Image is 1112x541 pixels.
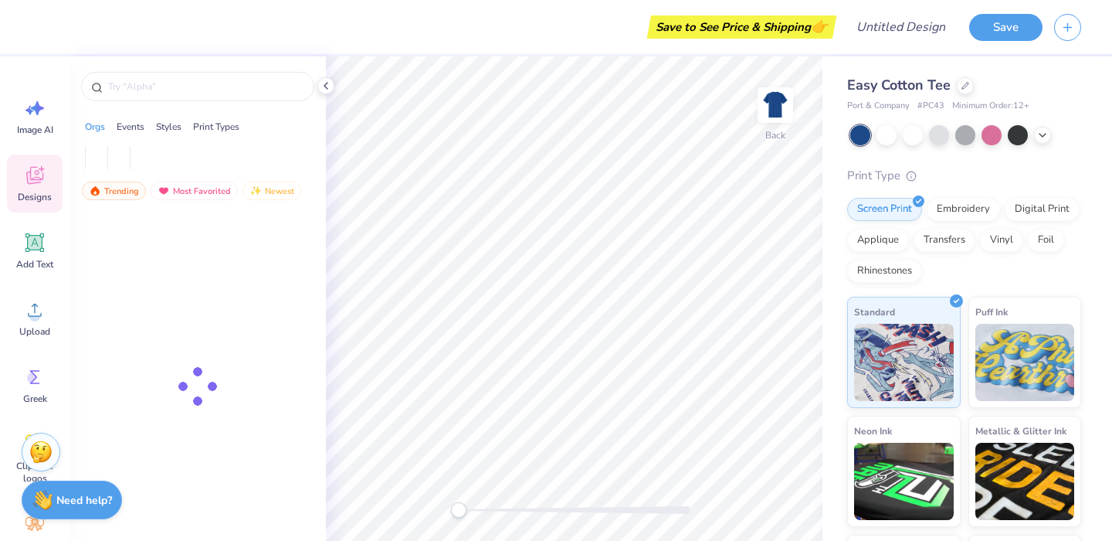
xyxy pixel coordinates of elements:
[82,182,146,200] div: Trending
[56,493,112,508] strong: Need help?
[18,191,52,203] span: Designs
[854,324,954,401] img: Standard
[117,120,144,134] div: Events
[854,443,954,520] img: Neon Ink
[1028,229,1064,252] div: Foil
[844,12,958,43] input: Untitled Design
[975,304,1008,320] span: Puff Ink
[17,124,53,136] span: Image AI
[975,324,1075,401] img: Puff Ink
[980,229,1023,252] div: Vinyl
[9,460,60,485] span: Clipart & logos
[242,182,301,200] div: Newest
[847,100,910,113] span: Port & Company
[847,198,922,221] div: Screen Print
[952,100,1029,113] span: Minimum Order: 12 +
[854,304,895,320] span: Standard
[651,15,832,39] div: Save to See Price & Shipping
[85,120,105,134] div: Orgs
[193,120,239,134] div: Print Types
[765,128,785,142] div: Back
[847,76,951,94] span: Easy Cotton Tee
[156,120,181,134] div: Styles
[917,100,944,113] span: # PC43
[249,185,262,196] img: newest.gif
[927,198,1000,221] div: Embroidery
[451,502,466,518] div: Accessibility label
[16,258,53,270] span: Add Text
[89,185,101,196] img: trending.gif
[158,185,170,196] img: most_fav.gif
[1005,198,1080,221] div: Digital Print
[847,229,909,252] div: Applique
[847,167,1081,185] div: Print Type
[847,260,922,283] div: Rhinestones
[854,423,892,439] span: Neon Ink
[23,393,47,405] span: Greek
[811,17,828,36] span: 👉
[151,182,238,200] div: Most Favorited
[107,79,304,94] input: Try "Alpha"
[760,90,791,121] img: Back
[969,14,1042,41] button: Save
[914,229,975,252] div: Transfers
[975,423,1066,439] span: Metallic & Glitter Ink
[975,443,1075,520] img: Metallic & Glitter Ink
[19,325,50,338] span: Upload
